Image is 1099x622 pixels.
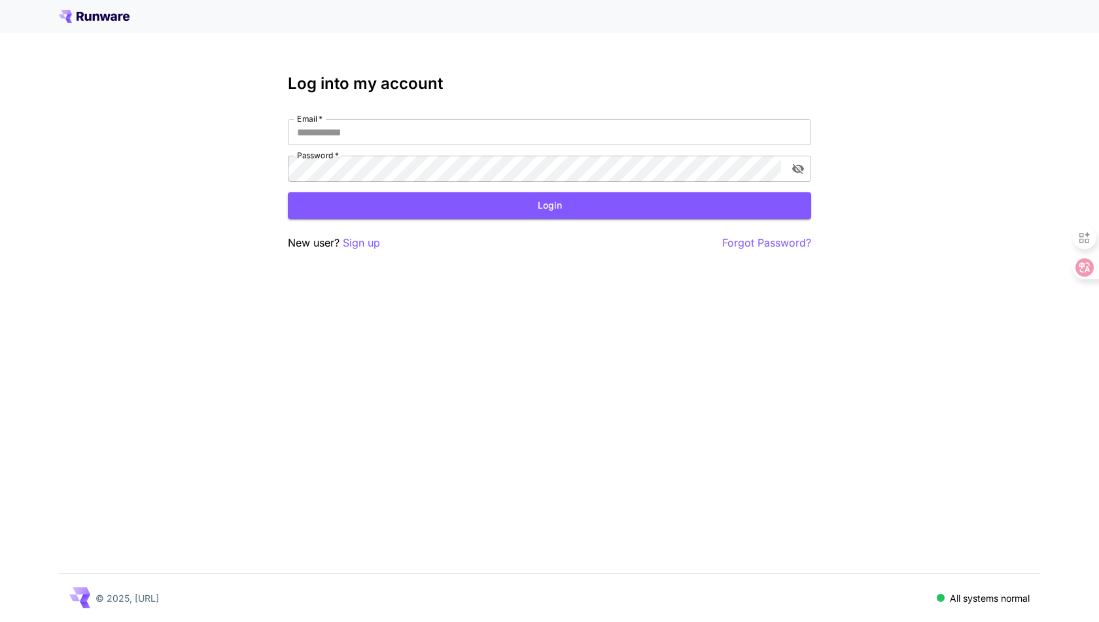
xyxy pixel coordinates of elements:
[297,113,323,124] label: Email
[288,75,811,93] h3: Log into my account
[343,235,380,251] button: Sign up
[786,157,810,181] button: toggle password visibility
[288,235,380,251] p: New user?
[722,235,811,251] button: Forgot Password?
[288,192,811,219] button: Login
[297,150,339,161] label: Password
[96,591,159,605] p: © 2025, [URL]
[950,591,1030,605] p: All systems normal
